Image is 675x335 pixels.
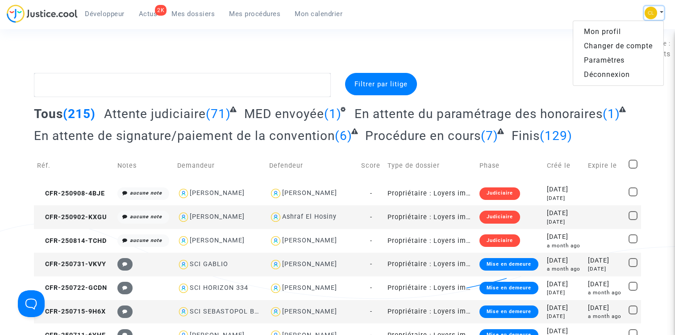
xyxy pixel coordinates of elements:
td: Defendeur [266,150,358,182]
div: a month ago [547,242,582,250]
a: Mon profil [573,25,663,39]
span: - [370,284,372,292]
div: [DATE] [547,208,582,218]
div: [DATE] [547,313,582,320]
span: (1) [324,106,342,121]
span: CFR-250715-9H6X [37,308,106,315]
a: Mon calendrier [287,7,350,21]
img: icon-user.svg [269,305,282,318]
span: - [370,213,372,221]
span: (129) [540,128,572,143]
div: Judiciaire [479,211,520,223]
td: Notes [114,150,174,182]
i: aucune note [130,214,162,220]
div: [DATE] [547,289,582,297]
span: Attente judiciaire [104,106,206,121]
a: Mes procédures [222,7,287,21]
img: icon-user.svg [177,211,190,224]
span: CFR-250731-VKVY [37,260,106,268]
span: (1) [603,106,620,121]
td: Type de dossier [384,150,476,182]
div: [DATE] [547,256,582,266]
span: MED envoyée [244,106,324,121]
div: SCI GABLIO [190,260,228,268]
div: [DATE] [588,265,623,273]
div: Mise en demeure [479,305,538,318]
span: Mon calendrier [295,10,342,18]
img: icon-user.svg [269,282,282,295]
span: En attente du paramétrage des honoraires [354,106,603,121]
div: [PERSON_NAME] [190,237,245,244]
div: Ashraf El Hosiny [282,213,337,221]
div: [DATE] [588,256,623,266]
span: - [370,190,372,197]
a: Changer de compte [573,39,663,53]
img: icon-user.svg [177,234,190,247]
td: Propriétaire : Loyers impayés/Charges impayées [384,300,476,324]
div: [PERSON_NAME] [190,189,245,197]
span: CFR-250902-KXGU [37,213,107,221]
a: 2KActus [132,7,165,21]
td: Propriétaire : Loyers impayés/Charges impayées [384,182,476,205]
td: Score [358,150,384,182]
div: [PERSON_NAME] [282,260,337,268]
div: Judiciaire [479,234,520,247]
span: CFR-250814-TCHD [37,237,107,245]
img: icon-user.svg [269,234,282,247]
span: En attente de signature/paiement de la convention [34,128,335,143]
div: 2K [155,5,167,16]
span: - [370,308,372,315]
div: [DATE] [547,303,582,313]
span: Finis [512,128,540,143]
div: Mise en demeure [479,282,538,294]
div: Judiciaire [479,187,520,200]
a: Paramètres [573,53,663,68]
span: (71) [206,106,231,121]
div: [DATE] [547,185,582,195]
iframe: Help Scout Beacon - Open [18,290,45,317]
div: Mise en demeure [479,258,538,271]
img: icon-user.svg [177,282,190,295]
span: Actus [139,10,158,18]
span: Tous [34,106,63,121]
span: CFR-250908-4BJE [37,190,105,197]
td: Créé le [544,150,585,182]
img: jc-logo.svg [7,4,78,23]
div: [DATE] [547,232,582,242]
a: Mes dossiers [164,7,222,21]
div: [DATE] [547,218,582,226]
span: (7) [481,128,498,143]
img: f0b917ab549025eb3af43f3c4438ad5d [645,7,657,19]
div: [PERSON_NAME] [282,308,337,315]
span: CFR-250722-GCDN [37,284,107,292]
i: aucune note [130,190,162,196]
span: - [370,237,372,245]
img: icon-user.svg [269,187,282,200]
div: [DATE] [547,195,582,202]
span: Filtrer par litige [354,80,408,88]
div: [DATE] [588,280,623,289]
span: Procédure en cours [365,128,481,143]
img: icon-user.svg [177,258,190,271]
img: icon-user.svg [269,211,282,224]
span: Mes dossiers [171,10,215,18]
span: Mes procédures [229,10,280,18]
td: Propriétaire : Loyers impayés/Charges impayées [384,229,476,253]
span: Développeur [85,10,125,18]
span: (6) [335,128,352,143]
div: SCI SEBASTOPOL BERGER-JUILLOT [190,308,307,315]
td: Expire le [585,150,626,182]
a: Développeur [78,7,132,21]
td: Propriétaire : Loyers impayés/Charges impayées [384,276,476,300]
td: Demandeur [174,150,266,182]
td: Réf. [34,150,114,182]
i: aucune note [130,237,162,243]
img: icon-user.svg [177,187,190,200]
td: Propriétaire : Loyers impayés/Charges impayées [384,205,476,229]
span: - [370,260,372,268]
div: [PERSON_NAME] [282,284,337,292]
td: Propriétaire : Loyers impayés/Charges impayées [384,253,476,276]
a: Déconnexion [573,68,663,82]
div: [DATE] [588,303,623,313]
div: a month ago [588,313,623,320]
